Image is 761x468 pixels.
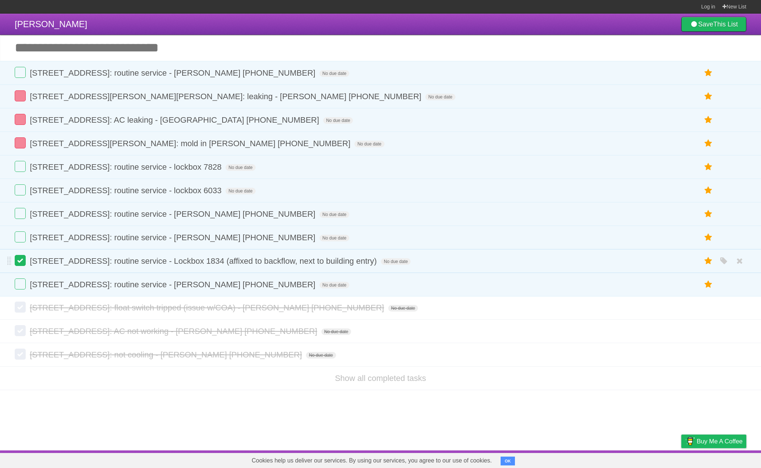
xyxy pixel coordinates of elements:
a: SaveThis List [681,17,746,32]
a: Terms [647,452,663,466]
label: Star task [702,255,715,267]
span: No due date [320,235,349,241]
label: Done [15,278,26,289]
label: Done [15,325,26,336]
span: No due date [320,282,349,288]
span: [STREET_ADDRESS]: routine service - lockbox 6033 [30,186,223,195]
span: [STREET_ADDRESS][PERSON_NAME]: mold in [PERSON_NAME] [PHONE_NUMBER] [30,139,352,148]
label: Star task [702,231,715,244]
button: OK [501,457,515,465]
label: Done [15,231,26,242]
span: No due date [226,188,255,194]
b: This List [713,21,738,28]
span: No due date [320,211,349,218]
label: Star task [702,90,715,102]
span: No due date [388,305,418,312]
a: Developers [608,452,638,466]
label: Done [15,137,26,148]
span: No due date [323,117,353,124]
span: No due date [321,328,351,335]
span: [STREET_ADDRESS]: not cooling - [PERSON_NAME] [PHONE_NUMBER] [30,350,304,359]
span: Cookies help us deliver our services. By using our services, you agree to our use of cookies. [244,453,499,468]
span: Buy me a coffee [697,435,743,448]
span: No due date [226,164,255,171]
a: Buy me a coffee [681,435,746,448]
span: [STREET_ADDRESS]: AC leaking - [GEOGRAPHIC_DATA] [PHONE_NUMBER] [30,115,321,125]
span: [PERSON_NAME] [15,19,87,29]
label: Star task [702,137,715,150]
img: Buy me a coffee [685,435,695,447]
span: [STREET_ADDRESS]: float switch tripped (issue w/COA) - [PERSON_NAME] [PHONE_NUMBER] [30,303,386,312]
a: About [584,452,599,466]
label: Done [15,114,26,125]
span: No due date [381,258,411,265]
label: Star task [702,184,715,197]
label: Star task [702,67,715,79]
label: Done [15,184,26,195]
label: Done [15,161,26,172]
span: [STREET_ADDRESS]: routine service - [PERSON_NAME] [PHONE_NUMBER] [30,280,317,289]
label: Done [15,302,26,313]
label: Done [15,349,26,360]
label: Done [15,90,26,101]
a: Privacy [672,452,691,466]
label: Star task [702,208,715,220]
span: [STREET_ADDRESS]: routine service - Lockbox 1834 (affixed to backflow, next to building entry) [30,256,379,266]
a: Show all completed tasks [335,374,426,383]
span: No due date [306,352,336,359]
label: Star task [702,278,715,291]
span: [STREET_ADDRESS]: routine service - [PERSON_NAME] [PHONE_NUMBER] [30,233,317,242]
a: Suggest a feature [700,452,746,466]
label: Done [15,208,26,219]
span: No due date [320,70,349,77]
label: Star task [702,114,715,126]
label: Done [15,67,26,78]
span: [STREET_ADDRESS]: AC not working - [PERSON_NAME] [PHONE_NUMBER] [30,327,319,336]
span: No due date [354,141,384,147]
span: [STREET_ADDRESS][PERSON_NAME][PERSON_NAME]: leaking - [PERSON_NAME] [PHONE_NUMBER] [30,92,423,101]
label: Star task [702,161,715,173]
span: [STREET_ADDRESS]: routine service - lockbox 7828 [30,162,223,172]
label: Done [15,255,26,266]
span: No due date [425,94,455,100]
span: [STREET_ADDRESS]: routine service - [PERSON_NAME] [PHONE_NUMBER] [30,209,317,219]
span: [STREET_ADDRESS]: routine service - [PERSON_NAME] [PHONE_NUMBER] [30,68,317,78]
